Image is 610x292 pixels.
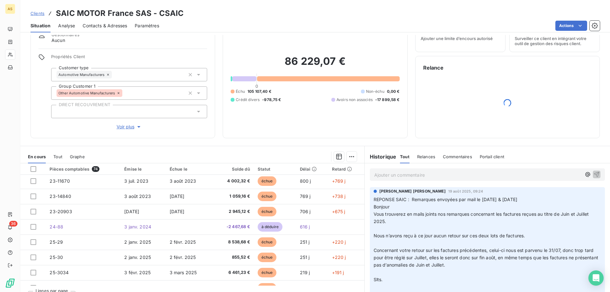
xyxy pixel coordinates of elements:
[258,166,292,172] div: Statut
[332,209,345,214] span: +675 j
[50,270,69,275] span: 25-3034
[170,178,196,184] span: 3 août 2023
[217,239,250,245] span: 8 538,68 €
[30,23,51,29] span: Situation
[124,270,151,275] span: 3 févr. 2025
[300,255,310,260] span: 251 j
[231,55,399,74] h2: 86 229,07 €
[365,153,396,160] h6: Historique
[258,222,282,232] span: à déduire
[374,197,606,209] span: REPONSE SAIC : Remarques envoyées par mail le [DATE] & [DATE] Bonjour
[300,209,311,214] span: 706 j
[332,178,346,184] span: +769 j
[262,97,281,103] span: -978,75 €
[124,194,151,199] span: 3 août 2023
[170,270,197,275] span: 3 mars 2025
[170,166,210,172] div: Échue le
[300,178,311,184] span: 800 j
[443,154,472,159] span: Commentaires
[258,207,277,216] span: échue
[217,166,250,172] div: Solde dû
[124,166,162,172] div: Émise le
[51,37,65,44] span: Aucun
[515,36,594,46] span: Surveiller ce client en intégrant votre outil de gestion des risques client.
[247,89,271,94] span: 105 107,40 €
[332,255,346,260] span: +220 j
[332,239,346,245] span: +220 j
[336,97,373,103] span: Avoirs non associés
[217,269,250,276] span: 6 461,23 €
[217,178,250,184] span: 4 002,32 €
[124,209,139,214] span: [DATE]
[50,255,63,260] span: 25-30
[124,224,151,229] span: 3 janv. 2024
[217,254,250,261] span: 855,52 €
[300,224,310,229] span: 616 j
[588,270,604,286] div: Open Intercom Messenger
[236,89,245,94] span: Échu
[258,253,277,262] span: échue
[417,154,435,159] span: Relances
[170,209,185,214] span: [DATE]
[374,233,525,238] span: Nous n’avons reçu à ce jour aucun retour sur ces deux lots de factures.
[58,23,75,29] span: Analyse
[217,208,250,215] span: 2 945,12 €
[56,8,184,19] h3: SAIC MOTOR France SAS - CSAIC
[50,178,70,184] span: 23-11670
[30,10,44,17] a: Clients
[83,23,127,29] span: Contacts & Adresses
[374,248,600,268] span: Concernant votre retour sur les factures précédentes, celui-ci nous est parvenu le 31/07, donc tr...
[124,255,151,260] span: 2 janv. 2025
[135,23,159,29] span: Paramètres
[300,285,310,290] span: 219 j
[122,90,127,96] input: Ajouter une valeur
[332,270,344,275] span: +191 j
[217,285,250,291] span: 2 350,21 €
[124,178,148,184] span: 3 juil. 2023
[300,270,310,275] span: 219 j
[58,91,115,95] span: Other Automotive Manufacturers
[51,123,207,130] button: Voir plus
[555,21,587,31] button: Actions
[92,166,99,172] span: 74
[170,239,196,245] span: 2 févr. 2025
[332,285,344,290] span: +191 j
[50,285,68,290] span: 25-3035
[300,166,324,172] div: Délai
[332,194,346,199] span: +738 j
[50,239,63,245] span: 25-29
[53,154,62,159] span: Tout
[117,124,142,130] span: Voir plus
[170,285,197,290] span: 3 mars 2025
[57,109,62,114] input: Ajouter une valeur
[300,194,311,199] span: 769 j
[124,239,151,245] span: 2 janv. 2025
[258,237,277,247] span: échue
[300,239,310,245] span: 251 j
[374,277,383,282] span: Slts.
[5,4,15,14] div: AS
[480,154,504,159] span: Portail client
[51,54,207,63] span: Propriétés Client
[5,278,15,288] img: Logo LeanPay
[375,97,400,103] span: -17 899,58 €
[258,268,277,277] span: échue
[50,224,63,229] span: 24-88
[421,36,493,41] span: Ajouter une limite d’encours autorisé
[217,224,250,230] span: -2 467,68 €
[374,211,590,224] span: Vous trouverez en mails joints nos remarques concernant les factures reçues au titre de Juin et J...
[400,154,410,159] span: Tout
[387,89,400,94] span: 0,00 €
[170,194,185,199] span: [DATE]
[50,209,72,214] span: 23-20903
[423,64,592,71] h6: Relance
[366,89,384,94] span: Non-échu
[50,166,117,172] div: Pièces comptables
[9,221,17,227] span: 36
[112,72,117,78] input: Ajouter une valeur
[332,166,361,172] div: Retard
[236,97,260,103] span: Crédit divers
[258,192,277,201] span: échue
[28,154,46,159] span: En cours
[50,194,71,199] span: 23-14840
